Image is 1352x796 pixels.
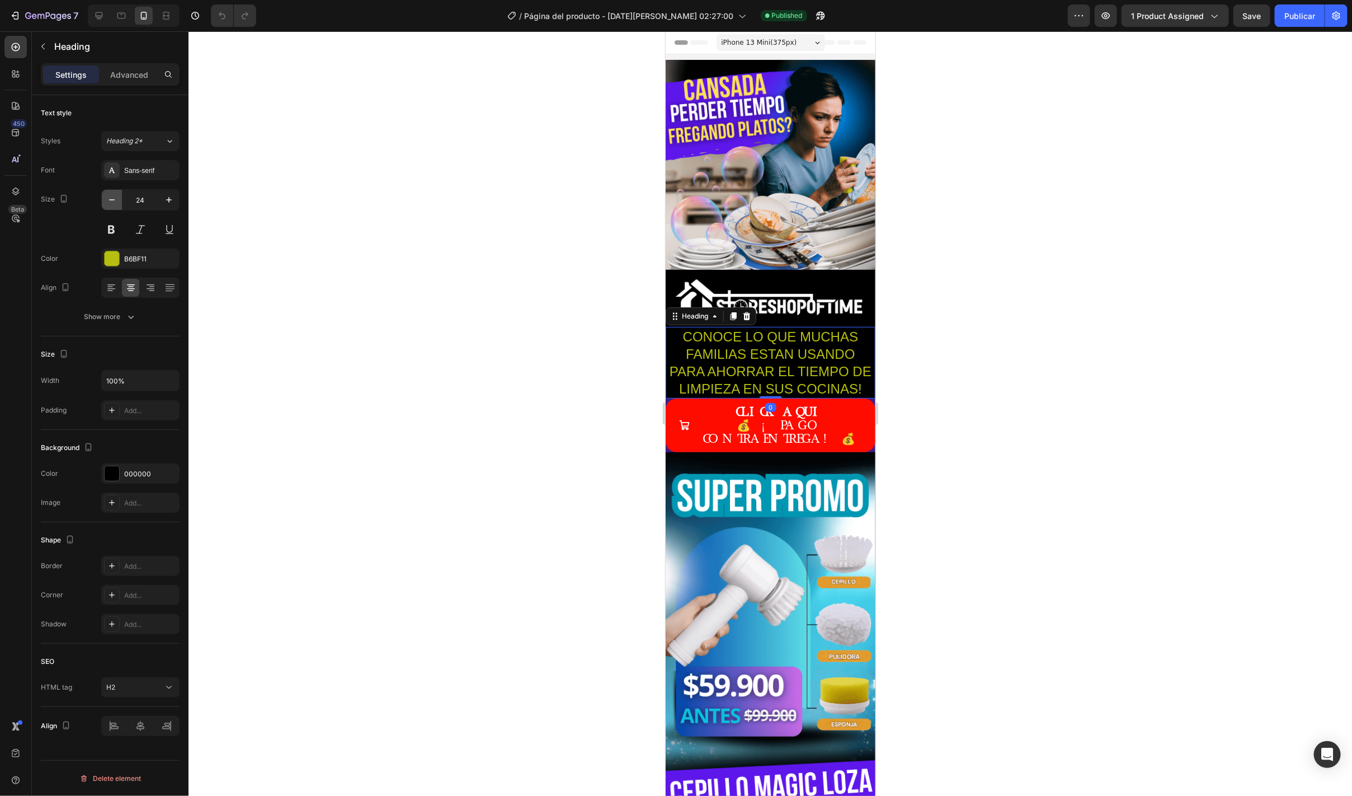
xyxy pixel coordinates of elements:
[124,620,177,630] div: Add...
[124,591,177,601] div: Add...
[110,69,148,81] p: Advanced
[666,31,875,796] iframe: Design area
[79,772,141,785] div: Delete element
[525,10,734,22] span: Página del producto - [DATE][PERSON_NAME] 02:27:00
[1233,4,1270,27] button: Save
[106,683,115,691] span: H2
[1284,10,1315,22] div: Publicar
[124,406,177,416] div: Add...
[124,254,177,264] div: B6BF11
[41,533,77,548] div: Shape
[41,590,63,600] div: Corner
[41,561,63,571] div: Border
[124,469,177,479] div: 000000
[11,119,27,128] div: 450
[101,677,180,697] button: H2
[124,498,177,508] div: Add...
[55,69,87,81] p: Settings
[41,254,58,264] div: Color
[8,205,27,214] div: Beta
[124,561,177,572] div: Add...
[520,10,522,22] span: /
[41,682,72,692] div: HTML tag
[101,131,180,151] button: Heading 2*
[124,166,177,176] div: Sans-serif
[41,498,60,508] div: Image
[102,371,179,391] input: Auto
[1314,741,1341,768] div: Open Intercom Messenger
[84,311,136,322] div: Show more
[73,9,78,22] p: 7
[41,108,72,118] div: Text style
[41,136,60,146] div: Styles
[41,770,180,788] button: Delete element
[1131,10,1204,22] span: 1 product assigned
[1243,11,1261,21] span: Save
[1275,4,1325,27] button: Publicar
[41,619,67,629] div: Shadow
[41,469,58,479] div: Color
[41,192,70,207] div: Size
[211,4,256,27] div: Undo/Redo
[772,11,803,21] span: Published
[41,376,59,386] div: Width
[41,307,180,327] button: Show more
[41,719,73,734] div: Align
[41,347,70,362] div: Size
[41,280,72,296] div: Align
[41,441,95,456] div: Background
[54,40,175,53] p: Heading
[41,657,54,667] div: SEO
[41,165,55,175] div: Font
[4,4,83,27] button: 7
[106,136,143,146] span: Heading 2*
[41,405,67,415] div: Padding
[1122,4,1229,27] button: 1 product assigned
